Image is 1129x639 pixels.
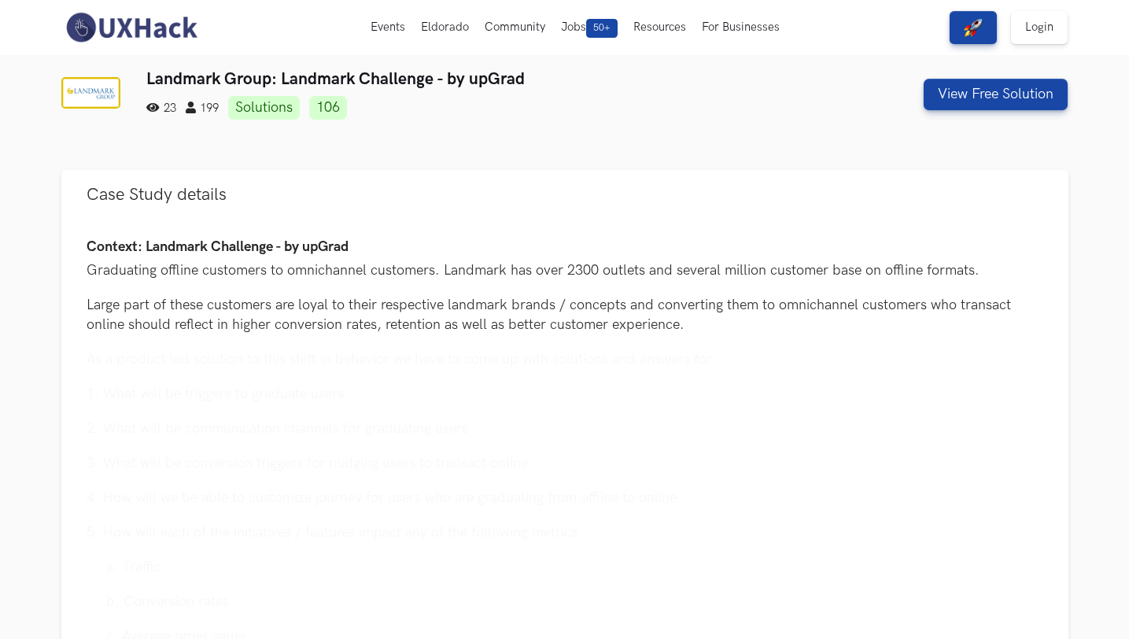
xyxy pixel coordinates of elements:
[146,102,176,115] span: 23
[106,592,1043,611] p: b. Conversion rates
[87,295,1043,334] p: Large part of these customers are loyal to their respective landmark brands / concepts and conver...
[87,453,1043,473] p: 3. What will be conversion triggers for nudging users to transact online
[964,18,983,37] img: rocket
[87,239,1043,256] h4: Context: Landmark Challenge - by upGrad
[106,557,1043,577] p: a. Traffic
[586,19,618,38] span: 50+
[87,260,1043,280] p: Graduating offline customers to omnichannel customers. Landmark has over 2300 outlets and several...
[61,77,120,109] img: Landmark Group logo
[1011,11,1068,44] a: Login
[309,96,347,120] a: 106
[61,170,1068,220] button: Case Study details
[87,184,227,205] span: Case Study details
[146,69,813,89] h3: Landmark Group: Landmark Challenge - by upGrad
[87,384,1043,404] p: 1. What will be triggers to graduate users
[87,488,1043,508] p: 4. How will we be able to customize journey for users who are graduating from offline to online
[924,79,1068,110] button: View Free Solution
[87,419,1043,438] p: 2. What will be communication channels for graduating users
[87,523,1043,542] p: 5. How will each of the initiatives / features impact any of the following metrics
[186,102,219,115] span: 199
[228,96,300,120] a: Solutions
[61,11,201,44] img: UXHack-logo.png
[87,349,1043,369] p: As a product led solution to this shift in behavior we have to come up with solutions and answers...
